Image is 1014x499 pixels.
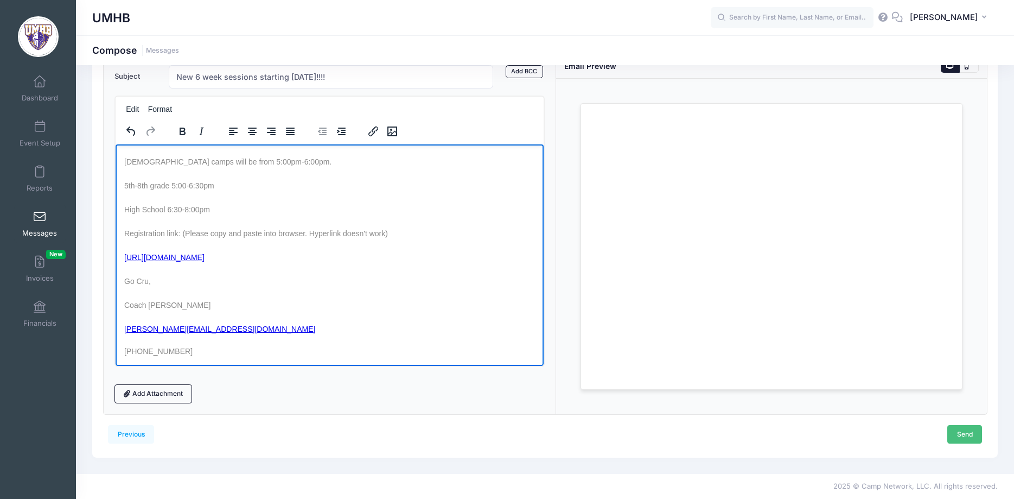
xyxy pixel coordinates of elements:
[122,124,141,139] button: Undo
[14,115,66,153] a: Event Setup
[173,124,192,139] button: Bold
[9,156,95,165] span: Coach [PERSON_NAME]
[9,37,99,46] span: 5th-8th grade 5:00-6:30pm
[14,295,66,333] a: Financials
[14,205,66,243] a: Messages
[109,65,163,89] label: Subject
[364,124,382,139] button: Insert/edit link
[22,93,58,103] span: Dashboard
[313,124,331,139] button: Decrease indent
[18,16,59,57] img: UMHB
[146,47,179,55] a: Messages
[148,105,172,113] span: Format
[9,61,94,70] span: High School 6:30-8:00pm
[947,425,982,444] a: Send
[9,109,89,117] a: [URL][DOMAIN_NAME]
[9,203,77,211] span: [PHONE_NUMBER]
[116,121,167,142] div: history
[218,121,307,142] div: alignment
[26,274,54,283] span: Invoices
[92,45,179,56] h1: Compose
[9,180,200,189] a: [PERSON_NAME][EMAIL_ADDRESS][DOMAIN_NAME]
[506,65,543,78] a: Add BCC
[23,319,56,328] span: Financials
[224,124,243,139] button: Align left
[116,144,544,366] iframe: Rich Text Area. Press ALT-0 for help.
[14,160,66,198] a: Reports
[9,85,272,93] span: Registration link: (Please copy and paste into browser. Hyperlink doesn't work)
[833,482,998,490] span: 2025 © Camp Network, LLC. All rights reserved.
[903,5,998,30] button: [PERSON_NAME]
[358,121,408,142] div: image
[281,124,299,139] button: Justify
[14,70,66,108] a: Dashboard
[141,124,160,139] button: Redo
[243,124,262,139] button: Align center
[114,384,193,403] a: Add Attachment
[20,138,60,148] span: Event Setup
[46,250,66,259] span: New
[910,11,978,23] span: [PERSON_NAME]
[92,5,130,30] h1: UMHB
[9,132,35,141] span: Go Cru,
[9,13,216,22] span: [DEMOGRAPHIC_DATA] camps will be from 5:00pm-6:00pm.
[126,105,139,113] span: Edit
[262,124,280,139] button: Align right
[711,7,873,29] input: Search by First Name, Last Name, or Email...
[27,184,53,193] span: Reports
[108,425,154,444] a: Previous
[383,124,401,139] button: Insert/edit image
[167,121,218,142] div: formatting
[14,250,66,288] a: InvoicesNew
[564,60,616,72] div: Email Preview
[307,121,358,142] div: indentation
[22,229,57,238] span: Messages
[332,124,350,139] button: Increase indent
[169,65,494,89] input: Subject
[192,124,211,139] button: Italic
